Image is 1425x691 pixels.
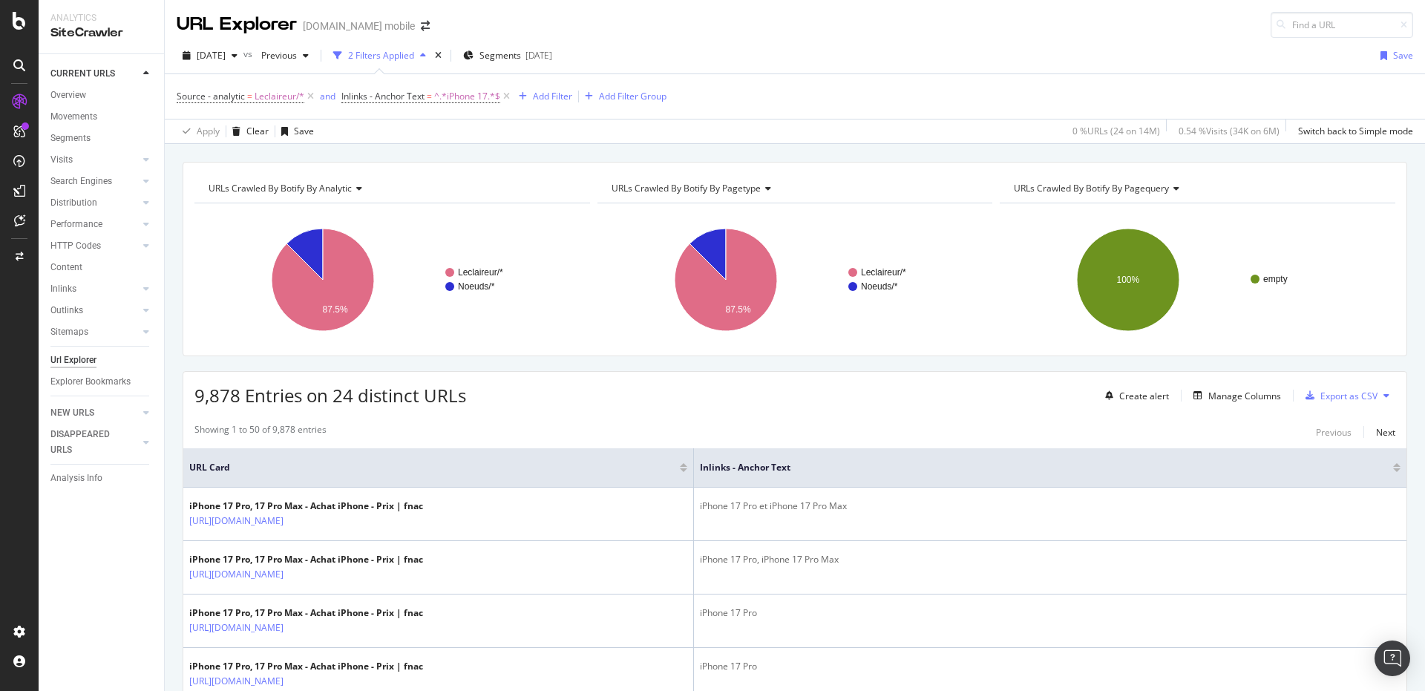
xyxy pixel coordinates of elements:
div: Segments [50,131,91,146]
div: Switch back to Simple mode [1298,125,1413,137]
button: Previous [255,44,315,68]
a: Segments [50,131,154,146]
text: empty [1263,274,1288,284]
h4: URLs Crawled By Botify By analytic [206,177,577,200]
span: Leclaireur/* [255,86,304,107]
div: Content [50,260,82,275]
div: Add Filter [533,90,572,102]
div: DISAPPEARED URLS [50,427,125,458]
a: Url Explorer [50,353,154,368]
button: [DATE] [177,44,243,68]
div: Save [1393,49,1413,62]
span: 2025 Oct. 1st [197,49,226,62]
span: = [247,90,252,102]
a: NEW URLS [50,405,139,421]
button: Save [275,119,314,143]
button: 2 Filters Applied [327,44,432,68]
span: Source - analytic [177,90,245,102]
button: Apply [177,119,220,143]
div: Manage Columns [1208,390,1281,402]
text: Noeuds/* [458,281,495,292]
button: Previous [1316,423,1352,441]
a: Performance [50,217,139,232]
span: ^.*iPhone 17.*$ [434,86,500,107]
span: URL Card [189,461,676,474]
span: Segments [479,49,521,62]
div: Clear [246,125,269,137]
div: iPhone 17 Pro [700,606,1401,620]
div: Open Intercom Messenger [1375,641,1410,676]
text: 100% [1117,275,1140,285]
a: HTTP Codes [50,238,139,254]
span: URLs Crawled By Botify By pagequery [1014,182,1169,194]
div: NEW URLS [50,405,94,421]
span: URLs Crawled By Botify By analytic [209,182,352,194]
text: Leclaireur/* [861,267,906,278]
button: Export as CSV [1300,384,1377,407]
a: CURRENT URLS [50,66,139,82]
div: Export as CSV [1320,390,1377,402]
div: Inlinks [50,281,76,297]
div: Next [1376,426,1395,439]
a: Overview [50,88,154,103]
div: iPhone 17 Pro, 17 Pro Max - Achat iPhone - Prix | fnac [189,500,423,513]
span: Inlinks - Anchor Text [341,90,425,102]
div: Explorer Bookmarks [50,374,131,390]
span: 9,878 Entries on 24 distinct URLs [194,383,466,407]
text: Leclaireur/* [458,267,503,278]
div: 0 % URLs ( 24 on 14M ) [1072,125,1160,137]
div: HTTP Codes [50,238,101,254]
a: Explorer Bookmarks [50,374,154,390]
button: Add Filter [513,88,572,105]
div: Url Explorer [50,353,96,368]
a: Visits [50,152,139,168]
a: Search Engines [50,174,139,189]
text: 87.5% [323,304,348,315]
button: Segments[DATE] [457,44,558,68]
svg: A chart. [1000,215,1391,344]
div: Sitemaps [50,324,88,340]
button: Switch back to Simple mode [1292,119,1413,143]
div: Analysis Info [50,471,102,486]
span: = [427,90,432,102]
svg: A chart. [597,215,989,344]
text: 87.5% [725,304,750,315]
a: [URL][DOMAIN_NAME] [189,567,284,582]
button: Next [1376,423,1395,441]
div: Save [294,125,314,137]
div: CURRENT URLS [50,66,115,82]
div: Showing 1 to 50 of 9,878 entries [194,423,327,441]
div: [DOMAIN_NAME] mobile [303,19,415,33]
a: Movements [50,109,154,125]
h4: URLs Crawled By Botify By pagetype [609,177,980,200]
div: 0.54 % Visits ( 34K on 6M ) [1179,125,1280,137]
input: Find a URL [1271,12,1413,38]
div: Search Engines [50,174,112,189]
div: times [432,48,445,63]
button: Save [1375,44,1413,68]
span: URLs Crawled By Botify By pagetype [612,182,761,194]
a: Inlinks [50,281,139,297]
div: iPhone 17 Pro, 17 Pro Max - Achat iPhone - Prix | fnac [189,553,423,566]
div: Analytics [50,12,152,24]
a: Distribution [50,195,139,211]
div: iPhone 17 Pro, iPhone 17 Pro Max [700,553,1401,566]
div: SiteCrawler [50,24,152,42]
div: iPhone 17 Pro, 17 Pro Max - Achat iPhone - Prix | fnac [189,606,423,620]
div: URL Explorer [177,12,297,37]
span: Inlinks - Anchor Text [700,461,1371,474]
a: Sitemaps [50,324,139,340]
div: iPhone 17 Pro et iPhone 17 Pro Max [700,500,1401,513]
svg: A chart. [194,215,586,344]
div: Visits [50,152,73,168]
div: 2 Filters Applied [348,49,414,62]
div: Outlinks [50,303,83,318]
a: [URL][DOMAIN_NAME] [189,674,284,689]
div: iPhone 17 Pro, 17 Pro Max - Achat iPhone - Prix | fnac [189,660,423,673]
div: Overview [50,88,86,103]
div: arrow-right-arrow-left [421,21,430,31]
div: Create alert [1119,390,1169,402]
button: Clear [226,119,269,143]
